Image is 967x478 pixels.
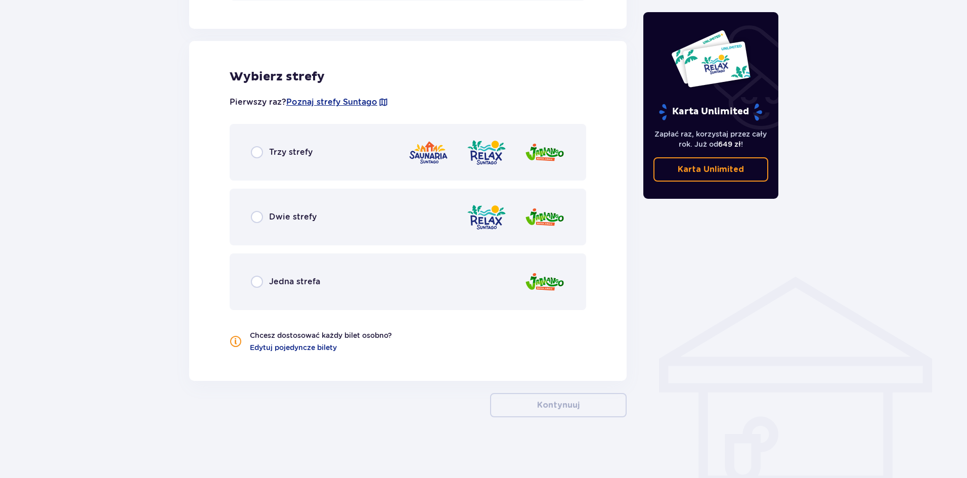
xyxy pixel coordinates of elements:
[678,164,744,175] p: Karta Unlimited
[718,140,741,148] span: 649 zł
[524,203,565,232] img: zone logo
[524,138,565,167] img: zone logo
[490,393,627,417] button: Kontynuuj
[250,342,337,353] a: Edytuj pojedyncze bilety
[269,147,313,158] p: Trzy strefy
[408,138,449,167] img: zone logo
[537,400,580,411] p: Kontynuuj
[653,157,769,182] a: Karta Unlimited
[230,97,388,108] p: Pierwszy raz?
[286,97,377,108] a: Poznaj strefy Suntago
[658,103,763,121] p: Karta Unlimited
[466,203,507,232] img: zone logo
[524,268,565,296] img: zone logo
[653,129,769,149] p: Zapłać raz, korzystaj przez cały rok. Już od !
[230,69,586,84] p: Wybierz strefy
[466,138,507,167] img: zone logo
[269,276,320,287] p: Jedna strefa
[250,330,392,340] p: Chcesz dostosować każdy bilet osobno?
[269,211,317,223] p: Dwie strefy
